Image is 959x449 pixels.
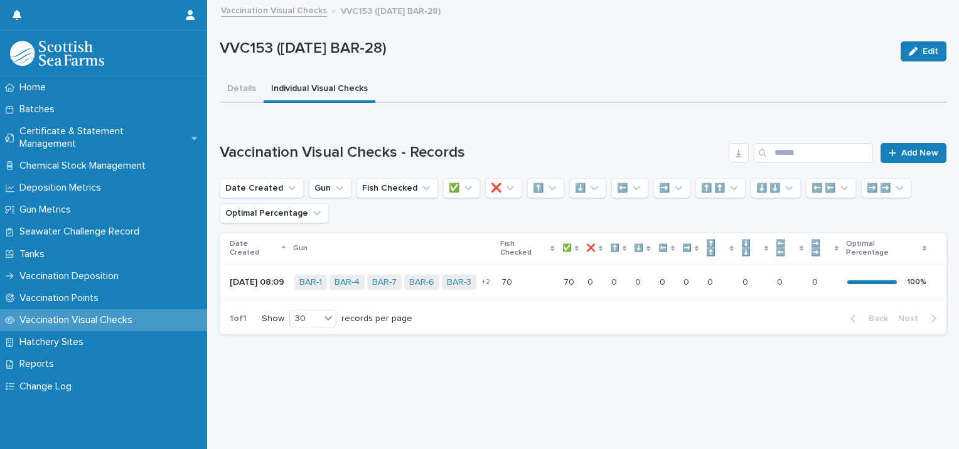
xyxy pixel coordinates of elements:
[611,178,648,198] button: ⬅️
[14,314,142,326] p: Vaccination Visual Checks
[409,277,434,288] a: BAR-6
[220,178,304,198] button: Date Created
[264,77,375,103] button: Individual Visual Checks
[221,3,327,17] a: Vaccination Visual Checks
[14,160,156,172] p: Chemical Stock Management
[220,40,891,58] p: VVC153 ([DATE] BAR-28)
[220,304,257,334] p: 1 of 1
[806,178,856,198] button: ⬅️ ⬅️
[660,275,668,288] p: 0
[901,149,938,157] span: Add New
[658,241,668,255] p: ⬅️
[634,241,643,255] p: ⬇️
[682,241,692,255] p: ➡️
[776,237,796,260] p: ⬅️ ⬅️
[14,270,129,282] p: Vaccination Deposition
[695,178,746,198] button: ⬆️ ⬆️
[812,275,820,288] p: 0
[341,3,441,17] p: VVC153 ([DATE] BAR-28)
[861,178,911,198] button: ➡️ ➡️
[741,237,761,260] p: ⬇️ ⬇️
[447,277,471,288] a: BAR-3
[341,314,412,324] p: records per page
[481,278,490,286] span: + 2
[10,41,104,66] img: uOABhIYSsOPhGJQdTwEw
[742,275,751,288] p: 0
[706,237,726,260] p: ⬆️ ⬆️
[14,82,56,93] p: Home
[14,125,191,149] p: Certificate & Statement Management
[527,178,564,198] button: ⬆️
[220,203,329,223] button: Optimal Percentage
[372,277,397,288] a: BAR-7
[14,103,65,115] p: Batches
[262,314,284,324] p: Show
[893,313,946,324] button: Next
[290,312,320,325] div: 30
[356,178,438,198] button: Fish Checked
[754,143,873,163] input: Search
[683,275,692,288] p: 0
[751,178,801,198] button: ⬇️ ⬇️
[220,264,946,300] tr: [DATE] 08:09BAR-1 BAR-4 BAR-7 BAR-6 BAR-3 +27070 7070 00 00 00 00 00 00 00 00 00 100%
[14,358,64,370] p: Reports
[901,41,946,61] button: Edit
[500,237,547,260] p: Fish Checked
[840,313,893,324] button: Back
[923,47,938,56] span: Edit
[230,237,279,260] p: Date Created
[707,275,715,288] p: 0
[564,275,577,288] p: 70
[610,241,619,255] p: ⬆️
[562,241,572,255] p: ✅
[569,178,606,198] button: ⬇️
[881,143,946,163] a: Add New
[898,314,926,323] span: Next
[309,178,351,198] button: Gun
[611,275,619,288] p: 0
[14,182,111,194] p: Deposition Metrics
[777,275,785,288] p: 0
[443,178,480,198] button: ✅
[861,314,888,323] span: Back
[485,178,522,198] button: ❌
[811,237,831,260] p: ➡️ ➡️
[14,292,109,304] p: Vaccination Points
[14,248,55,260] p: Tanks
[14,336,94,348] p: Hatchery Sites
[220,77,264,103] button: Details
[14,381,82,393] p: Change Log
[501,275,515,288] p: 70
[907,278,926,287] div: 100 %
[293,241,308,255] p: Gun
[846,237,919,260] p: Optimal Percentage
[14,204,81,216] p: Gun Metrics
[14,226,149,238] p: Seawater Challenge Record
[635,275,643,288] p: 0
[335,277,360,288] a: BAR-4
[586,241,596,255] p: ❌
[220,144,724,162] h1: Vaccination Visual Checks - Records
[653,178,690,198] button: ➡️
[587,275,596,288] p: 0
[230,277,284,288] p: [DATE] 08:09
[299,277,322,288] a: BAR-1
